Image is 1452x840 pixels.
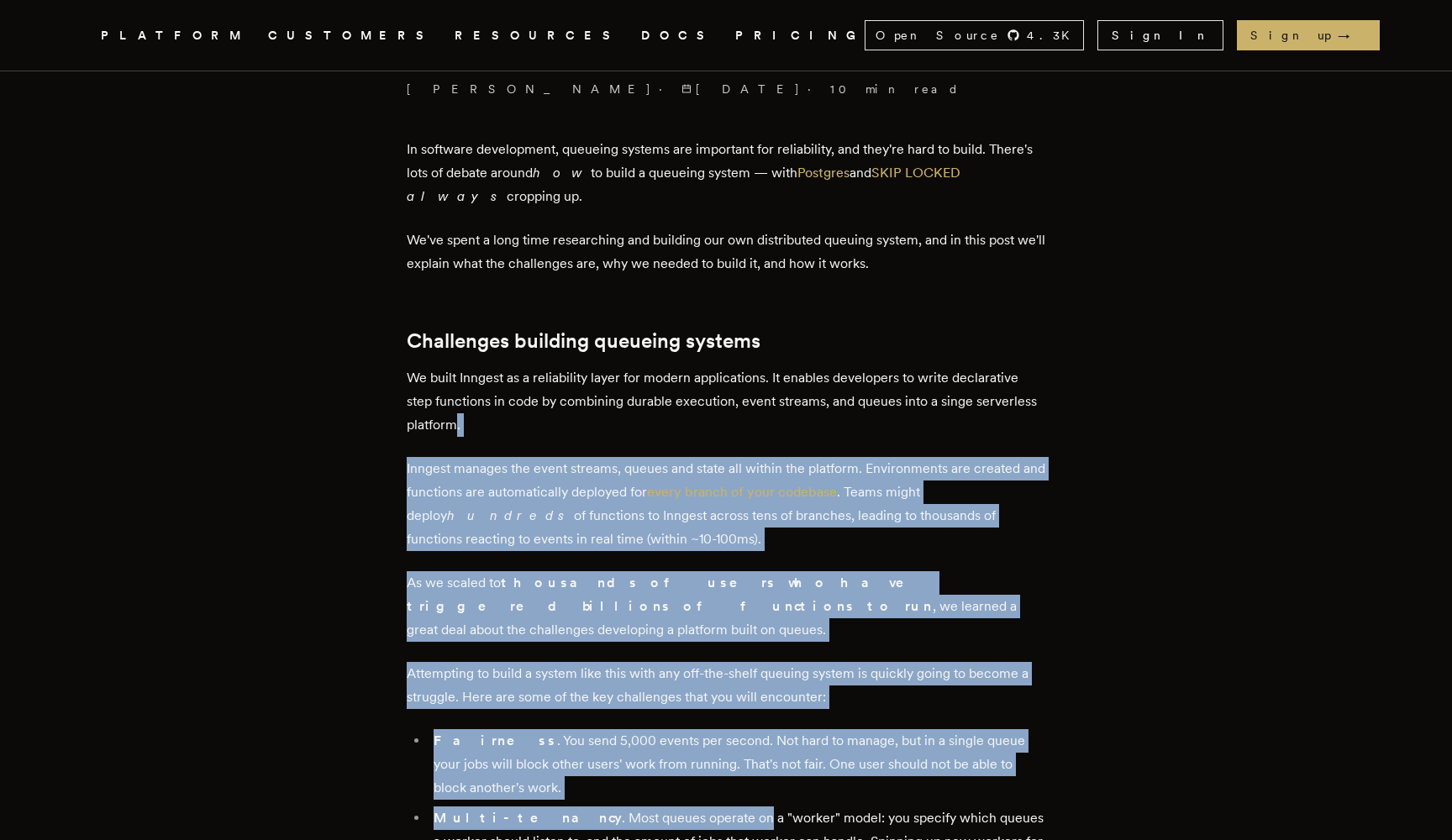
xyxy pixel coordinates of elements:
[407,138,1045,208] p: In software development, queueing systems are important for reliability, and they're hard to buil...
[407,188,507,204] em: always
[1237,20,1380,50] a: Sign up
[407,81,652,97] a: [PERSON_NAME]
[830,81,960,97] span: 10 min read
[407,366,1045,437] p: We built Inngest as a reliability layer for modern applications. It enables developers to write d...
[641,25,715,46] a: DOCS
[268,25,434,46] a: CUSTOMERS
[434,732,557,748] strong: Fairness
[533,165,591,181] em: how
[407,228,1045,276] p: We've spent a long time researching and building our own distributed queuing system, and in this ...
[407,81,1045,97] p: · ·
[871,165,960,181] a: SKIP LOCKED
[1027,27,1080,44] span: 4.3 K
[735,25,865,46] a: PRICING
[407,662,1045,709] p: Attempting to build a system like this with any off-the-shelf queuing system is quickly going to ...
[681,81,801,97] span: [DATE]
[407,575,933,614] strong: thousands of users who have triggered billions of functions to run
[101,25,248,46] button: PLATFORM
[407,571,1045,642] p: As we scaled to , we learned a great deal about the challenges developing a platform built on que...
[455,25,621,46] button: RESOURCES
[647,484,837,500] a: every branch of your codebase
[407,329,1045,353] h2: Challenges building queueing systems
[1338,27,1366,44] span: →
[1097,20,1223,50] a: Sign In
[434,810,622,826] strong: Multi-tenancy
[429,729,1045,800] li: . You send 5,000 events per second. Not hard to manage, but in a single queue your jobs will bloc...
[447,507,574,523] em: hundreds
[407,457,1045,551] p: Inngest manages the event streams, queues and state all within the platform. Environments are cre...
[876,27,1000,44] span: Open Source
[797,165,850,181] a: Postgres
